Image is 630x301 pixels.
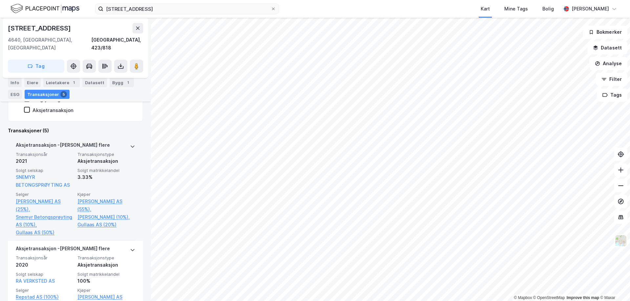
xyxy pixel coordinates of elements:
a: Gullaas AS (50%) [16,229,73,236]
div: Eiere [24,78,41,87]
button: Bokmerker [583,26,627,39]
span: Solgt selskap [16,272,73,277]
div: 3.33% [77,173,135,181]
a: OpenStreetMap [533,295,565,300]
span: Kjøper [77,192,135,197]
div: Leietakere [43,78,80,87]
div: Transaksjoner (5) [8,127,143,135]
div: 2021 [16,157,73,165]
div: Aksjetransaksjon [77,261,135,269]
div: 1 [125,79,131,86]
div: Info [8,78,22,87]
span: Solgt selskap [16,168,73,173]
div: Kart [481,5,490,13]
a: Improve this map [567,295,599,300]
a: [PERSON_NAME] (10%), [77,213,135,221]
input: Søk på adresse, matrikkel, gårdeiere, leietakere eller personer [103,4,271,14]
div: Aksjetransaksjon [77,157,135,165]
div: [PERSON_NAME] [572,5,609,13]
span: Solgt matrikkelandel [77,168,135,173]
div: [STREET_ADDRESS] [8,23,72,33]
iframe: Chat Widget [597,270,630,301]
div: ESG [8,90,22,99]
span: Selger [16,288,73,293]
div: Aksjetransaksjon - [PERSON_NAME] flere [16,141,110,152]
a: SNEMYR BETONGSPRØYTING AS [16,174,70,188]
button: Tags [597,88,627,102]
div: 100% [77,277,135,285]
span: Selger [16,192,73,197]
span: Transaksjonstype [77,152,135,157]
div: Bygg [110,78,134,87]
div: Aksjetransaksjon - [PERSON_NAME] flere [16,245,110,255]
div: Mine Tags [504,5,528,13]
a: [PERSON_NAME] AS (55%), [77,198,135,213]
button: Filter [596,73,627,86]
span: Transaksjonsår [16,152,73,157]
span: Transaksjonsår [16,255,73,261]
img: Z [615,235,627,247]
div: 2020 [16,261,73,269]
span: Solgt matrikkelandel [77,272,135,277]
img: logo.f888ab2527a4732fd821a326f86c7f29.svg [10,3,79,14]
button: Datasett [587,41,627,54]
div: 5 [60,91,67,98]
a: Gullaas AS (20%) [77,221,135,229]
a: Repstad AS (100%) [16,293,73,301]
a: [PERSON_NAME] AS (25%), [16,198,73,213]
span: Transaksjonstype [77,255,135,261]
a: Mapbox [514,295,532,300]
a: RA VERKSTED AS [16,278,55,284]
div: Bolig [542,5,554,13]
div: Aksjetransaksjon [32,107,73,113]
span: Kjøper [77,288,135,293]
div: 4640, [GEOGRAPHIC_DATA], [GEOGRAPHIC_DATA] [8,36,91,52]
div: 1 [71,79,77,86]
div: Datasett [82,78,107,87]
div: Transaksjoner [25,90,70,99]
button: Tag [8,60,64,73]
a: Snemyr Betongsprøyting AS (10%), [16,213,73,229]
div: [GEOGRAPHIC_DATA], 423/818 [91,36,143,52]
button: Analyse [589,57,627,70]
